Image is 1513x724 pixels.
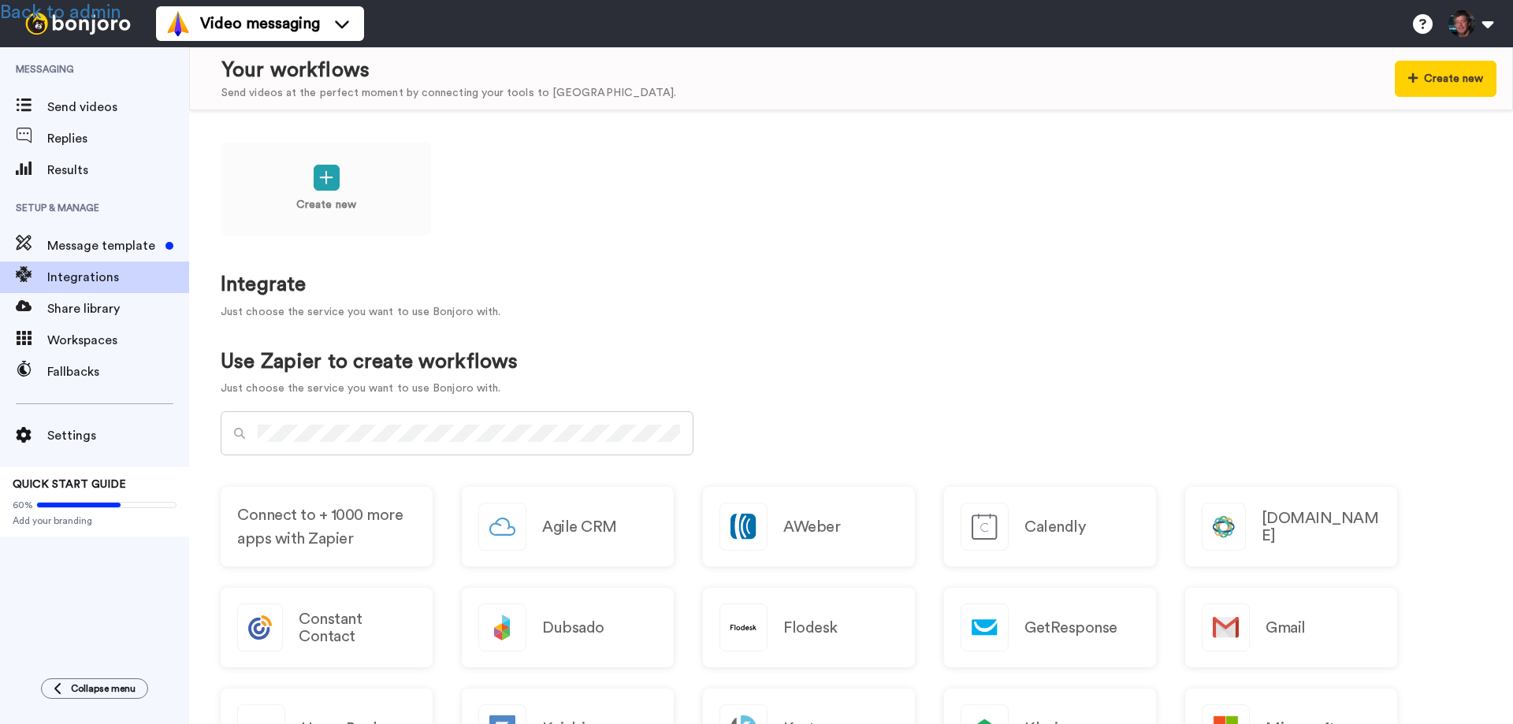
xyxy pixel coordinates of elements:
[41,678,148,699] button: Collapse menu
[221,304,1481,321] p: Just choose the service you want to use Bonjoro with.
[47,268,189,287] span: Integrations
[47,98,189,117] span: Send videos
[238,604,282,651] img: logo_constant_contact.svg
[1185,588,1397,667] a: Gmail
[720,604,767,651] img: logo_flodesk.svg
[720,503,767,550] img: logo_aweber.svg
[703,588,915,667] a: Flodesk
[221,85,676,102] div: Send videos at the perfect moment by connecting your tools to [GEOGRAPHIC_DATA].
[47,236,159,255] span: Message template
[1266,619,1306,637] h2: Gmail
[703,487,915,566] a: AWeber
[237,503,416,551] span: Connect to + 1000 more apps with Zapier
[221,142,432,236] a: Create new
[1262,510,1381,544] h2: [DOMAIN_NAME]
[542,518,617,536] h2: Agile CRM
[783,619,838,637] h2: Flodesk
[71,682,136,695] span: Collapse menu
[221,273,1481,296] h1: Integrate
[221,487,433,566] a: Connect to + 1000 more apps with Zapier
[13,479,126,490] span: QUICK START GUIDE
[165,11,191,36] img: vm-color.svg
[13,499,33,511] span: 60%
[221,56,676,85] div: Your workflows
[783,518,840,536] h2: AWeber
[462,487,674,566] a: Agile CRM
[296,197,356,213] p: Create new
[47,426,189,445] span: Settings
[47,331,189,350] span: Workspaces
[479,604,526,651] img: logo_dubsado.svg
[1185,487,1397,566] a: [DOMAIN_NAME]
[221,351,518,373] h1: Use Zapier to create workflows
[1395,61,1496,97] button: Create new
[299,611,416,645] h2: Constant Contact
[944,487,1156,566] a: Calendly
[200,13,320,35] span: Video messaging
[221,588,433,667] a: Constant Contact
[1203,604,1249,651] img: logo_gmail.svg
[961,604,1008,651] img: logo_getresponse.svg
[221,381,518,397] p: Just choose the service you want to use Bonjoro with.
[47,161,189,180] span: Results
[47,129,189,148] span: Replies
[542,619,604,637] h2: Dubsado
[479,503,526,550] img: logo_agile_crm.svg
[47,362,189,381] span: Fallbacks
[961,503,1008,550] img: logo_calendly.svg
[462,588,674,667] a: Dubsado
[1024,518,1085,536] h2: Calendly
[944,588,1156,667] a: GetResponse
[1203,503,1245,550] img: logo_closecom.svg
[13,514,177,527] span: Add your branding
[47,299,189,318] span: Share library
[1024,619,1117,637] h2: GetResponse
